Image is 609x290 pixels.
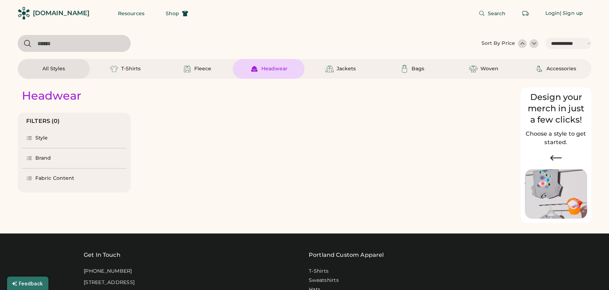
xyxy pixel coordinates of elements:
[42,65,65,72] div: All Styles
[488,11,506,16] span: Search
[309,268,329,275] a: T-Shirts
[412,65,424,72] div: Bags
[194,65,211,72] div: Fleece
[480,65,498,72] div: Woven
[35,135,48,142] div: Style
[22,89,81,103] div: Headwear
[35,175,74,182] div: Fabric Content
[525,91,587,125] div: Design your merch in just a few clicks!
[535,65,544,73] img: Accessories Icon
[157,6,197,20] button: Shop
[481,40,515,47] div: Sort By Price
[309,277,339,284] a: Sweatshirts
[519,6,533,20] button: Retrieve an order
[35,155,51,162] div: Brand
[325,65,334,73] img: Jackets Icon
[183,65,191,73] img: Fleece Icon
[546,65,576,72] div: Accessories
[18,7,30,19] img: Rendered Logo - Screens
[110,6,153,20] button: Resources
[337,65,356,72] div: Jackets
[166,11,179,16] span: Shop
[84,268,132,275] div: [PHONE_NUMBER]
[309,251,384,259] a: Portland Custom Apparel
[470,6,514,20] button: Search
[560,10,583,17] div: | Sign up
[110,65,118,73] img: T-Shirts Icon
[33,9,89,18] div: [DOMAIN_NAME]
[250,65,259,73] img: Headwear Icon
[525,169,587,219] img: Image of Lisa Congdon Eye Print on T-Shirt and Hat
[261,65,288,72] div: Headwear
[84,279,135,286] div: [STREET_ADDRESS]
[84,251,120,259] div: Get In Touch
[545,10,560,17] div: Login
[469,65,478,73] img: Woven Icon
[525,130,587,147] h2: Choose a style to get started.
[121,65,141,72] div: T-Shirts
[400,65,409,73] img: Bags Icon
[26,117,60,125] div: FILTERS (0)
